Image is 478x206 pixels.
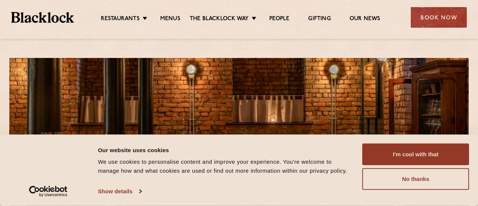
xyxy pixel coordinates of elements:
div: Book Now [411,7,467,28]
a: Restaurants [101,15,140,24]
img: BL_Textured_Logo-footer-cropped.svg [11,12,74,22]
div: We use cookies to personalise content and improve your experience. You're welcome to manage how a... [98,157,354,175]
div: Our website uses cookies [98,145,354,154]
a: Show details [98,186,141,197]
a: The Blacklock Way [190,15,249,24]
a: Gifting [308,15,330,24]
button: No thanks [362,168,469,190]
button: I'm cool with that [362,144,469,165]
a: Usercentrics Cookiebot - opens in a new window [16,186,81,197]
a: Our News [350,15,381,24]
a: Menus [160,15,180,24]
a: People [269,15,289,24]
